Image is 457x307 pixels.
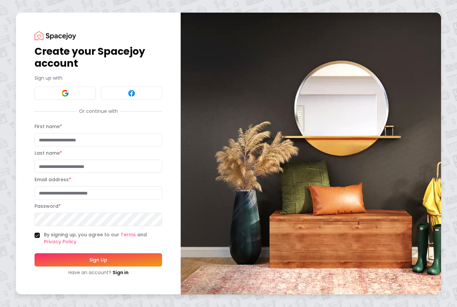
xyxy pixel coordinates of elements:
[35,253,162,267] button: Sign Up
[35,203,61,209] label: Password
[35,123,62,130] label: First name
[128,89,136,97] img: Facebook signin
[76,108,121,115] span: Or continue with
[35,269,162,276] div: Have an account?
[35,176,71,183] label: Email address
[35,150,62,156] label: Last name
[181,13,441,294] img: banner
[35,45,162,69] h1: Create your Spacejoy account
[44,238,76,245] a: Privacy Policy
[35,31,76,40] img: Spacejoy Logo
[44,231,162,245] label: By signing up, you agree to our and
[121,231,136,238] a: Terms
[35,75,162,81] p: Sign up with
[61,89,69,97] img: Google signin
[113,269,129,276] a: Sign in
